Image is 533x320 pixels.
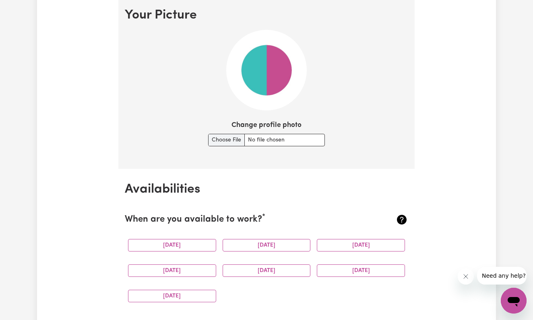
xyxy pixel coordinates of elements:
[501,288,527,314] iframe: Button to launch messaging window
[477,267,527,285] iframe: Message from company
[231,120,302,131] label: Change profile photo
[223,239,311,251] button: [DATE]
[317,239,405,251] button: [DATE]
[128,239,216,251] button: [DATE]
[223,264,311,277] button: [DATE]
[458,268,474,285] iframe: Close message
[128,290,216,302] button: [DATE]
[125,214,361,225] h2: When are you available to work?
[226,30,307,110] img: Your default profile image
[128,264,216,277] button: [DATE]
[125,182,408,197] h2: Availabilities
[125,8,408,23] h2: Your Picture
[317,264,405,277] button: [DATE]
